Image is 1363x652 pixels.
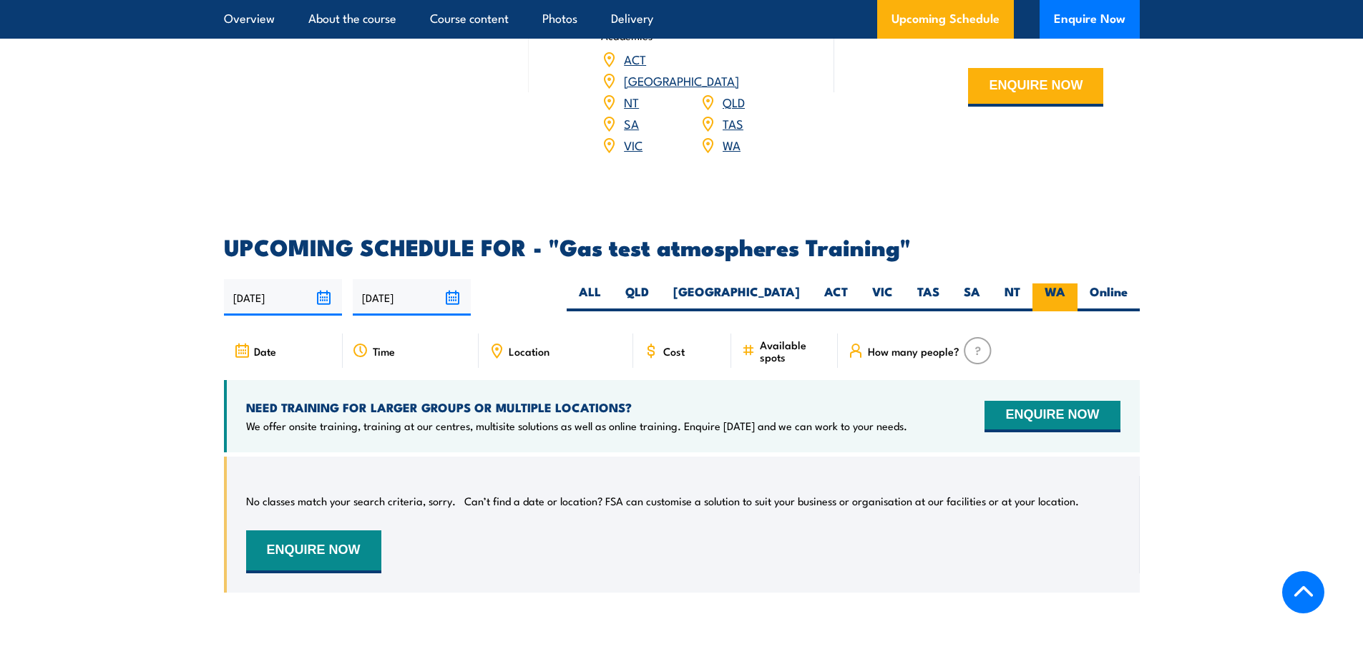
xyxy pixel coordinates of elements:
[624,136,643,153] a: VIC
[663,345,685,357] span: Cost
[624,72,739,89] a: [GEOGRAPHIC_DATA]
[760,339,828,363] span: Available spots
[624,50,646,67] a: ACT
[812,283,860,311] label: ACT
[905,283,952,311] label: TAS
[868,345,959,357] span: How many people?
[246,530,381,573] button: ENQUIRE NOW
[373,345,395,357] span: Time
[1032,283,1078,311] label: WA
[624,93,639,110] a: NT
[613,283,661,311] label: QLD
[224,279,342,316] input: From date
[992,283,1032,311] label: NT
[246,419,907,433] p: We offer onsite training, training at our centres, multisite solutions as well as online training...
[723,93,745,110] a: QLD
[952,283,992,311] label: SA
[224,236,1140,256] h2: UPCOMING SCHEDULE FOR - "Gas test atmospheres Training"
[254,345,276,357] span: Date
[723,136,741,153] a: WA
[353,279,471,316] input: To date
[661,283,812,311] label: [GEOGRAPHIC_DATA]
[1078,283,1140,311] label: Online
[723,115,743,132] a: TAS
[464,494,1079,508] p: Can’t find a date or location? FSA can customise a solution to suit your business or organisation...
[246,399,907,415] h4: NEED TRAINING FOR LARGER GROUPS OR MULTIPLE LOCATIONS?
[860,283,905,311] label: VIC
[624,115,639,132] a: SA
[985,401,1120,432] button: ENQUIRE NOW
[968,68,1103,107] button: ENQUIRE NOW
[509,345,549,357] span: Location
[246,494,456,508] p: No classes match your search criteria, sorry.
[567,283,613,311] label: ALL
